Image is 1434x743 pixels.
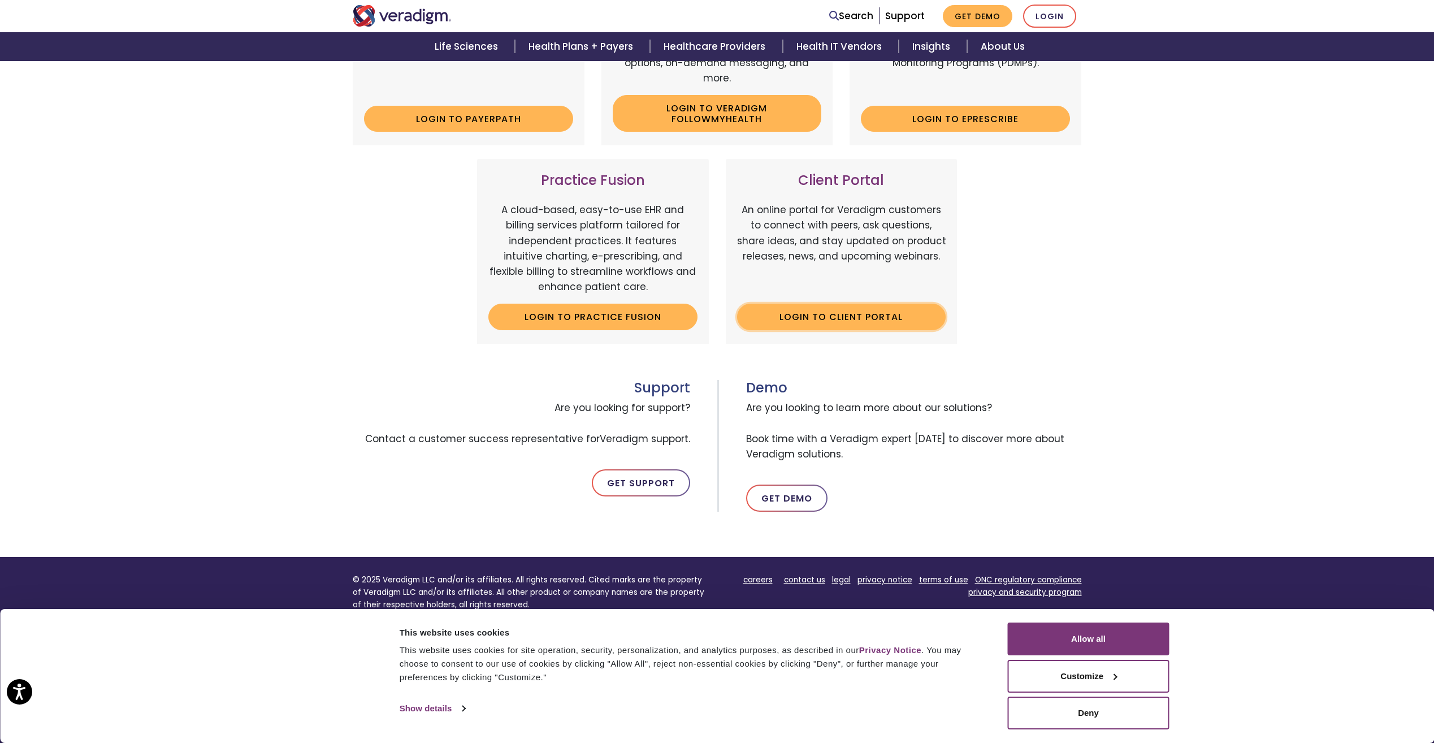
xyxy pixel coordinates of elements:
[968,587,1082,598] a: privacy and security program
[400,626,982,640] div: This website uses cookies
[488,202,697,295] p: A cloud-based, easy-to-use EHR and billing services platform tailored for independent practices. ...
[885,9,925,23] a: Support
[515,32,650,61] a: Health Plans + Payers
[353,5,452,27] img: Veradigm logo
[600,432,690,446] span: Veradigm support.
[737,172,946,189] h3: Client Portal
[829,8,873,24] a: Search
[592,469,690,496] a: Get Support
[353,396,690,451] span: Are you looking for support? Contact a customer success representative for
[859,645,921,655] a: Privacy Notice
[737,202,946,295] p: An online portal for Veradigm customers to connect with peers, ask questions, share ideas, and st...
[899,32,967,61] a: Insights
[488,172,697,189] h3: Practice Fusion
[832,574,851,585] a: legal
[1008,697,1169,729] button: Deny
[991,608,1071,619] a: Your Privacy Choices
[421,32,515,61] a: Life Sciences
[743,574,773,585] a: careers
[943,5,1012,27] a: Get Demo
[784,574,825,585] a: contact us
[488,304,697,330] a: Login to Practice Fusion
[613,95,822,132] a: Login to Veradigm FollowMyHealth
[737,304,946,330] a: Login to Client Portal
[1217,662,1420,729] iframe: Drift Chat Widget
[1023,5,1076,28] a: Login
[746,485,828,512] a: Get Demo
[746,380,1082,396] h3: Demo
[861,106,1070,132] a: Login to ePrescribe
[400,700,465,717] a: Show details
[975,574,1082,585] a: ONC regulatory compliance
[1008,660,1169,693] button: Customize
[857,574,912,585] a: privacy notice
[967,32,1038,61] a: About Us
[1008,623,1169,655] button: Allow all
[746,396,1082,466] span: Are you looking to learn more about our solutions? Book time with a Veradigm expert [DATE] to dis...
[783,32,899,61] a: Health IT Vendors
[353,574,709,611] p: © 2025 Veradigm LLC and/or its affiliates. All rights reserved. Cited marks are the property of V...
[353,380,690,396] h3: Support
[364,106,573,132] a: Login to Payerpath
[919,574,968,585] a: terms of use
[400,643,982,684] div: This website uses cookies for site operation, security, personalization, and analytics purposes, ...
[650,32,782,61] a: Healthcare Providers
